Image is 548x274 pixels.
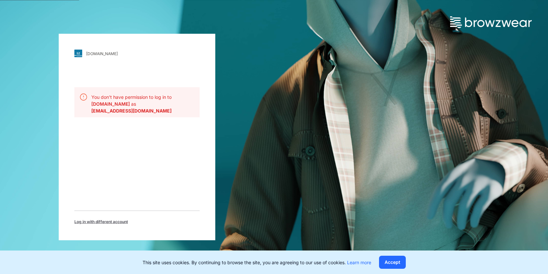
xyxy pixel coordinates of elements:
[143,259,371,266] p: This site uses cookies. By continuing to browse the site, you are agreeing to our use of cookies.
[450,16,532,28] img: browzwear-logo.73288ffb.svg
[347,260,371,265] a: Learn more
[80,93,87,101] img: svg+xml;base64,PHN2ZyB3aWR0aD0iMjQiIGhlaWdodD0iMjQiIHZpZXdCb3g9IjAgMCAyNCAyNCIgZmlsbD0ibm9uZSIgeG...
[91,101,131,107] b: [DOMAIN_NAME]
[91,108,172,114] b: [EMAIL_ADDRESS][DOMAIN_NAME]
[74,50,82,57] img: svg+xml;base64,PHN2ZyB3aWR0aD0iMjgiIGhlaWdodD0iMjgiIHZpZXdCb3g9IjAgMCAyOCAyOCIgZmlsbD0ibm9uZSIgeG...
[379,256,406,269] button: Accept
[74,50,200,57] a: [DOMAIN_NAME]
[86,51,118,56] div: [DOMAIN_NAME]
[91,94,194,107] p: You don't have permission to log in to as
[74,219,128,225] span: Log in with different account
